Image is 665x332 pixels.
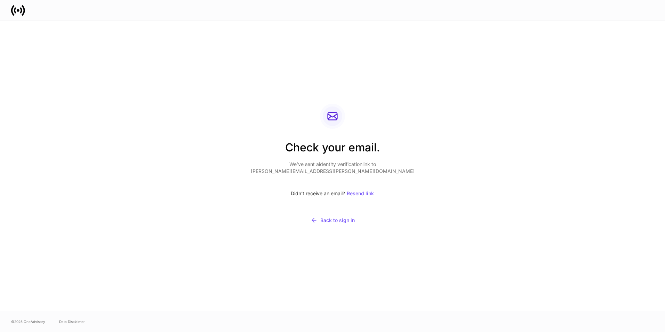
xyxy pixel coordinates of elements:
[59,319,85,324] a: Data Disclaimer
[251,212,415,228] button: Back to sign in
[346,186,374,201] button: Resend link
[347,191,374,196] div: Resend link
[251,161,415,175] p: We’ve sent a identity verification link to [PERSON_NAME][EMAIL_ADDRESS][PERSON_NAME][DOMAIN_NAME]
[311,217,355,224] div: Back to sign in
[251,186,415,201] div: Didn’t receive an email?
[11,319,45,324] span: © 2025 OneAdvisory
[251,140,415,161] h2: Check your email.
